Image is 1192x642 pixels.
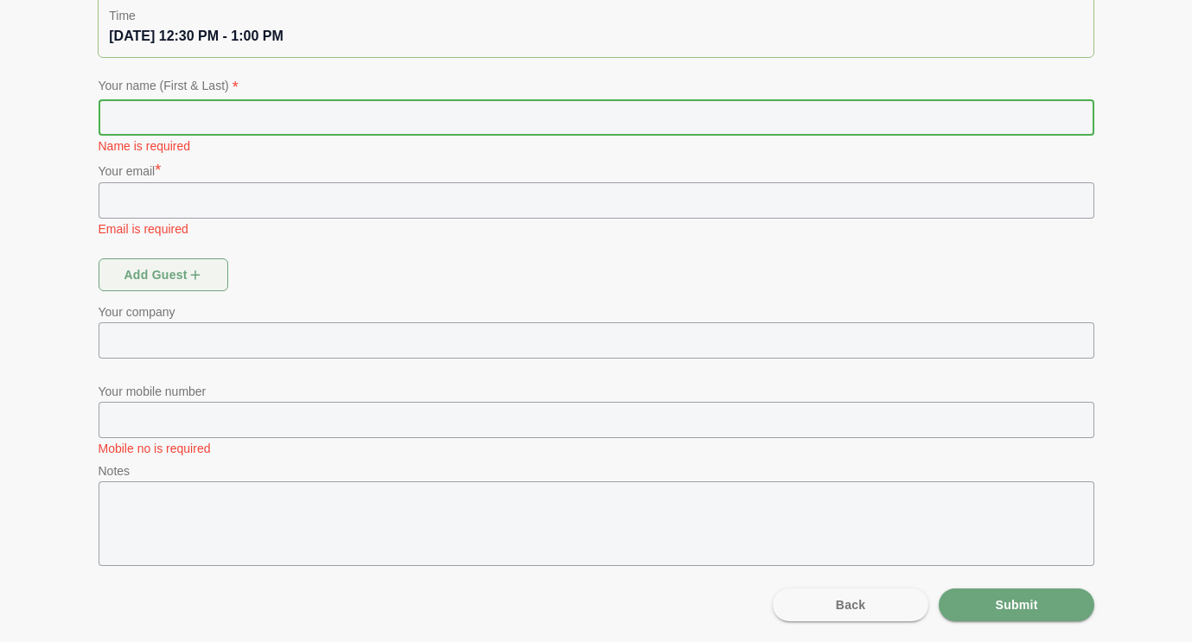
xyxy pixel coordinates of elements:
[99,381,1094,402] p: Your mobile number
[99,220,1094,238] p: Email is required
[939,588,1094,621] button: Submit
[123,258,203,291] span: Add guest
[99,158,1094,182] p: Your email
[99,258,228,291] button: Add guest
[99,137,1094,155] p: Name is required
[835,588,866,621] span: Back
[99,461,1094,481] p: Notes
[99,302,1094,322] p: Your company
[109,26,1082,47] div: [DATE] 12:30 PM - 1:00 PM
[773,588,928,621] button: Back
[109,5,1082,26] p: Time
[994,588,1037,621] span: Submit
[99,75,1094,99] p: Your name (First & Last)
[99,440,1094,457] p: Mobile no is required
